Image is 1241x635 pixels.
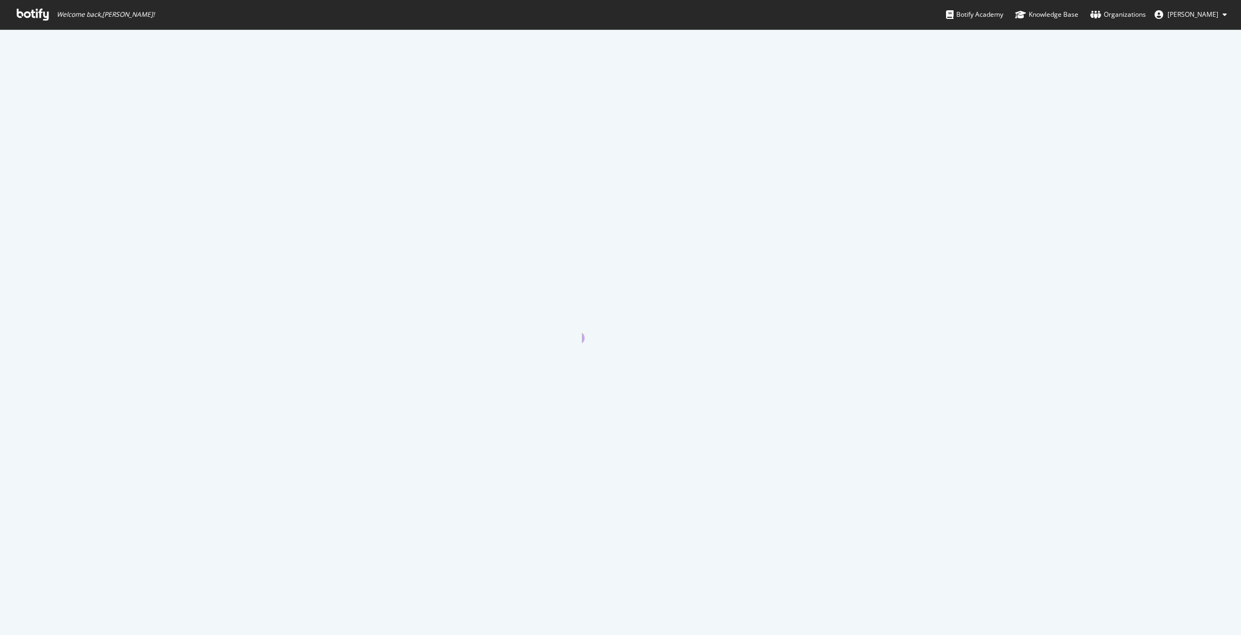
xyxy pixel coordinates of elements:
span: Sujit Muvva [1168,10,1218,19]
div: Organizations [1090,9,1146,20]
div: Knowledge Base [1015,9,1078,20]
div: animation [582,304,660,343]
button: [PERSON_NAME] [1146,6,1236,23]
div: Botify Academy [946,9,1003,20]
span: Welcome back, [PERSON_NAME] ! [57,10,155,19]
